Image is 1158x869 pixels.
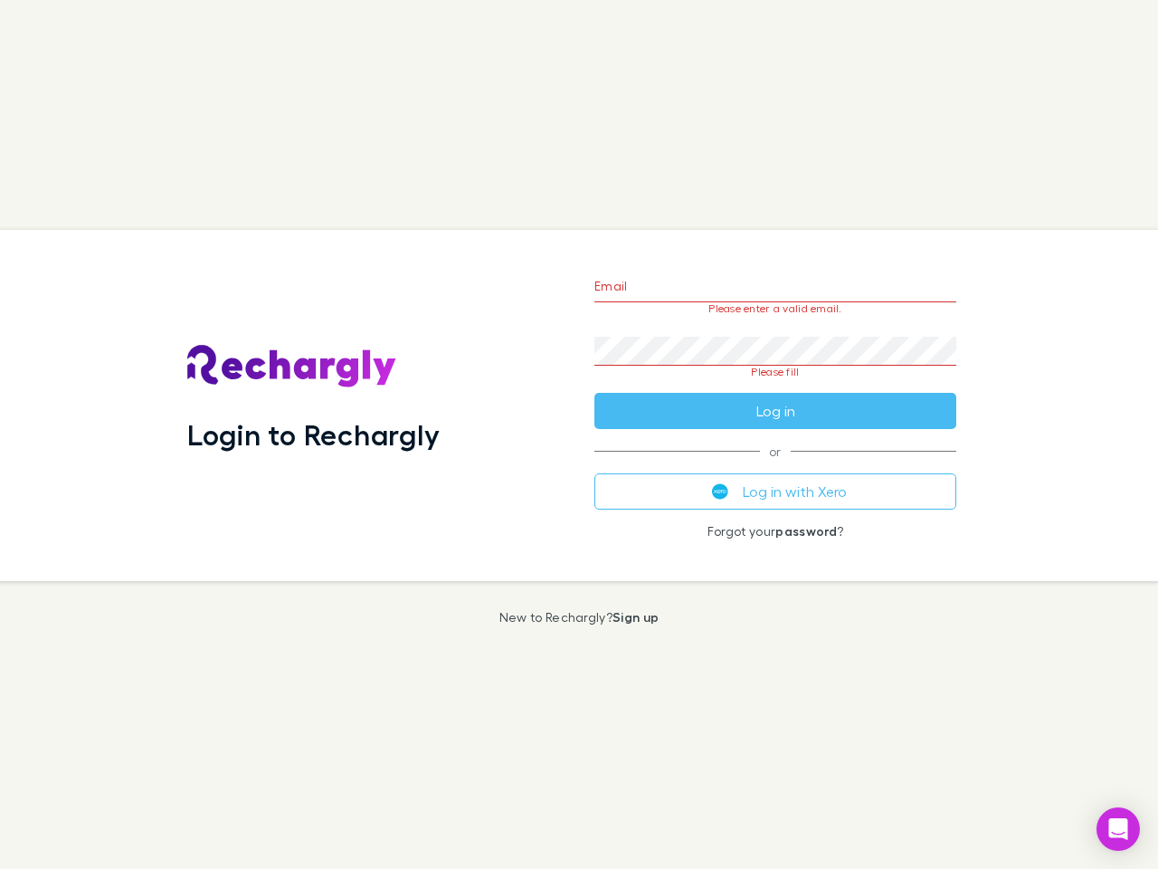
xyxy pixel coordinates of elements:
button: Log in with Xero [594,473,956,510]
img: Rechargly's Logo [187,345,397,388]
p: Forgot your ? [594,524,956,539]
a: Sign up [612,609,659,625]
button: Log in [594,393,956,429]
img: Xero's logo [712,483,728,500]
span: or [594,451,956,452]
a: password [775,523,837,539]
p: Please enter a valid email. [594,302,956,315]
p: New to Rechargly? [499,610,660,625]
h1: Login to Rechargly [187,417,440,452]
div: Open Intercom Messenger [1096,807,1140,851]
p: Please fill [594,366,956,378]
